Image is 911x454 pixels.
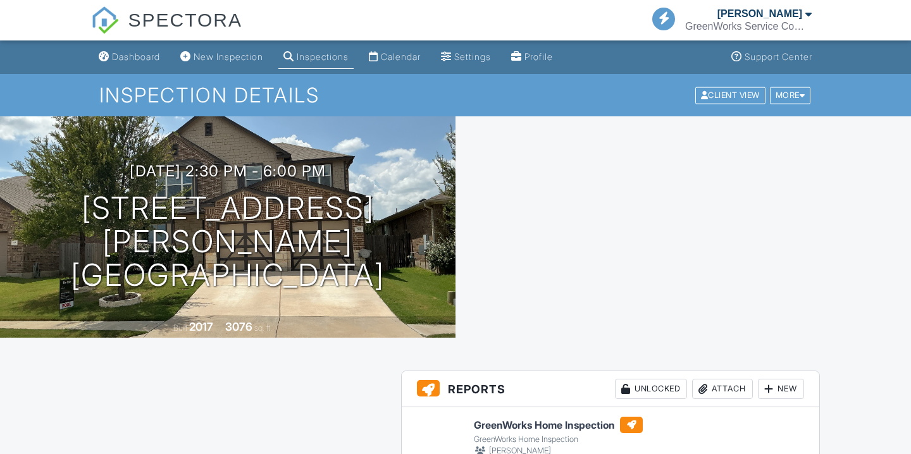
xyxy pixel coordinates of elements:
div: New Inspection [194,51,263,62]
a: Inspections [278,46,354,69]
h6: GreenWorks Home Inspection [474,417,643,433]
div: Calendar [381,51,421,62]
a: SPECTORA [91,19,242,42]
a: Support Center [726,46,817,69]
h3: [DATE] 2:30 pm - 6:00 pm [130,163,326,180]
div: Dashboard [112,51,160,62]
div: Client View [695,87,765,104]
div: 3076 [225,320,252,333]
div: Inspections [297,51,349,62]
div: [PERSON_NAME] [717,8,802,20]
div: More [770,87,811,104]
h1: Inspection Details [99,84,812,106]
div: Support Center [745,51,812,62]
a: Client View [694,90,769,99]
a: New Inspection [175,46,268,69]
a: Profile [506,46,558,69]
div: 2017 [189,320,213,333]
div: GreenWorks Service Company [685,20,812,33]
div: New [758,379,804,399]
div: GreenWorks Home Inspection [474,434,643,445]
span: SPECTORA [128,6,242,33]
span: Built [173,323,187,333]
a: Settings [436,46,496,69]
div: Attach [692,379,753,399]
img: The Best Home Inspection Software - Spectora [91,6,119,34]
div: Profile [524,51,553,62]
a: Dashboard [94,46,165,69]
span: sq. ft. [254,323,272,333]
h1: [STREET_ADDRESS][PERSON_NAME] [GEOGRAPHIC_DATA] [20,192,435,291]
div: Settings [454,51,491,62]
h3: Reports [402,371,819,407]
a: Calendar [364,46,426,69]
div: Unlocked [615,379,687,399]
